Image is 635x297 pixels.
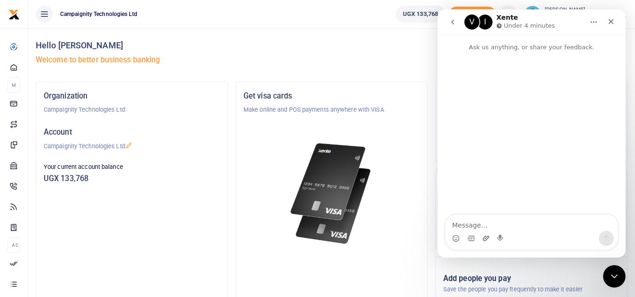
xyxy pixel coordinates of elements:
span: Campaignity Technologies Ltd [56,10,141,18]
h5: Account [44,128,220,137]
p: Campaignity Technologies Ltd [44,142,220,151]
h5: Add people you pay [443,274,619,283]
a: profile-user [PERSON_NAME] Campaignity Technologies Ltd [524,6,627,23]
span: Add money [449,7,496,22]
li: M [8,77,20,93]
h5: UGX 133,768 [44,174,220,183]
a: UGX 133,768 [396,6,445,23]
iframe: Intercom live chat [603,265,626,288]
li: Toup your wallet [449,7,496,22]
img: xente-_physical_cards.png [288,137,376,250]
p: Make online and POS payments anywhere with VISA [243,105,420,114]
h5: Get visa cards [243,91,420,101]
a: logo-small logo-large logo-large [8,10,20,17]
h4: Hello [PERSON_NAME] [36,40,627,51]
li: Ac [8,237,20,253]
small: [PERSON_NAME] [545,6,627,14]
h5: Welcome to better business banking [36,55,627,65]
iframe: Intercom live chat [438,9,626,258]
p: Your current account balance [44,162,220,172]
h5: Organization [44,91,220,101]
li: Wallet ballance [392,6,449,23]
span: UGX 133,768 [403,9,438,19]
p: Campaignity Technologies Ltd [44,105,220,114]
img: logo-small [8,9,20,20]
p: Save the people you pay frequently to make it easier [443,285,619,294]
img: profile-user [524,6,541,23]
